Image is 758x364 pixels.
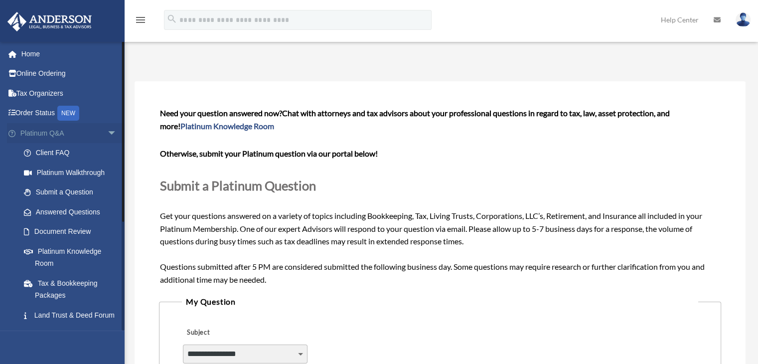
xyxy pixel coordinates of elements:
a: Portal Feedback [14,325,132,345]
a: Platinum Knowledge Room [180,121,274,131]
a: Client FAQ [14,143,132,163]
span: arrow_drop_down [107,123,127,144]
div: NEW [57,106,79,121]
a: Online Ordering [7,64,132,84]
a: Order StatusNEW [7,103,132,124]
a: Document Review [14,222,132,242]
span: Submit a Platinum Question [160,178,316,193]
b: Otherwise, submit your Platinum question via our portal below! [160,149,378,158]
img: Anderson Advisors Platinum Portal [4,12,95,31]
a: Home [7,44,132,64]
span: Chat with attorneys and tax advisors about your professional questions in regard to tax, law, ass... [160,108,670,131]
a: Platinum Q&Aarrow_drop_down [7,123,132,143]
i: search [166,13,177,24]
label: Subject [183,326,278,340]
span: Get your questions answered on a variety of topics including Bookkeeping, Tax, Living Trusts, Cor... [160,108,720,284]
a: Answered Questions [14,202,132,222]
i: menu [135,14,147,26]
span: Need your question answered now? [160,108,282,118]
a: Tax & Bookkeeping Packages [14,273,132,305]
a: Tax Organizers [7,83,132,103]
a: Platinum Walkthrough [14,163,132,182]
img: User Pic [736,12,751,27]
a: menu [135,17,147,26]
a: Submit a Question [14,182,127,202]
a: Platinum Knowledge Room [14,241,132,273]
a: Land Trust & Deed Forum [14,305,132,325]
legend: My Question [182,295,698,309]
